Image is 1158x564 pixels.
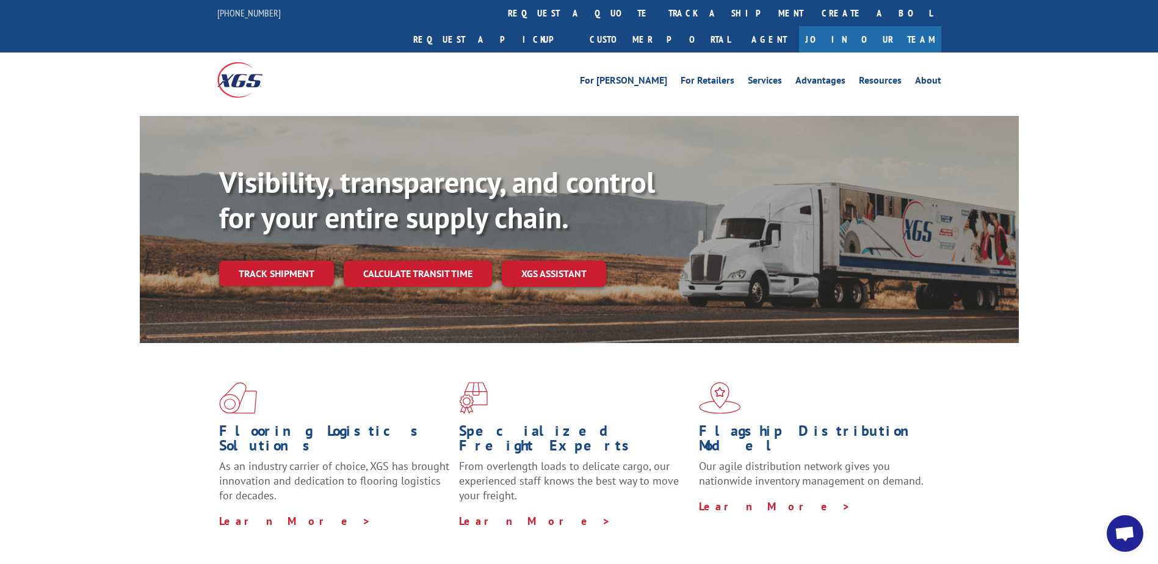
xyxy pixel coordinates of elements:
a: [PHONE_NUMBER] [217,7,281,19]
a: Learn More > [459,514,611,528]
img: xgs-icon-focused-on-flooring-red [459,382,488,414]
h1: Specialized Freight Experts [459,424,690,459]
a: Agent [739,26,799,52]
div: Open chat [1107,515,1143,552]
a: XGS ASSISTANT [502,261,606,287]
a: Learn More > [699,499,851,513]
span: As an industry carrier of choice, XGS has brought innovation and dedication to flooring logistics... [219,459,449,502]
h1: Flagship Distribution Model [699,424,930,459]
span: Our agile distribution network gives you nationwide inventory management on demand. [699,459,924,488]
b: Visibility, transparency, and control for your entire supply chain. [219,163,655,236]
a: Learn More > [219,514,371,528]
a: Request a pickup [404,26,581,52]
a: Customer Portal [581,26,739,52]
a: Calculate transit time [344,261,492,287]
a: About [915,76,941,89]
p: From overlength loads to delicate cargo, our experienced staff knows the best way to move your fr... [459,459,690,513]
a: Track shipment [219,261,334,286]
h1: Flooring Logistics Solutions [219,424,450,459]
a: For [PERSON_NAME] [580,76,667,89]
img: xgs-icon-total-supply-chain-intelligence-red [219,382,257,414]
img: xgs-icon-flagship-distribution-model-red [699,382,741,414]
a: Resources [859,76,902,89]
a: Advantages [795,76,845,89]
a: Services [748,76,782,89]
a: For Retailers [681,76,734,89]
a: Join Our Team [799,26,941,52]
